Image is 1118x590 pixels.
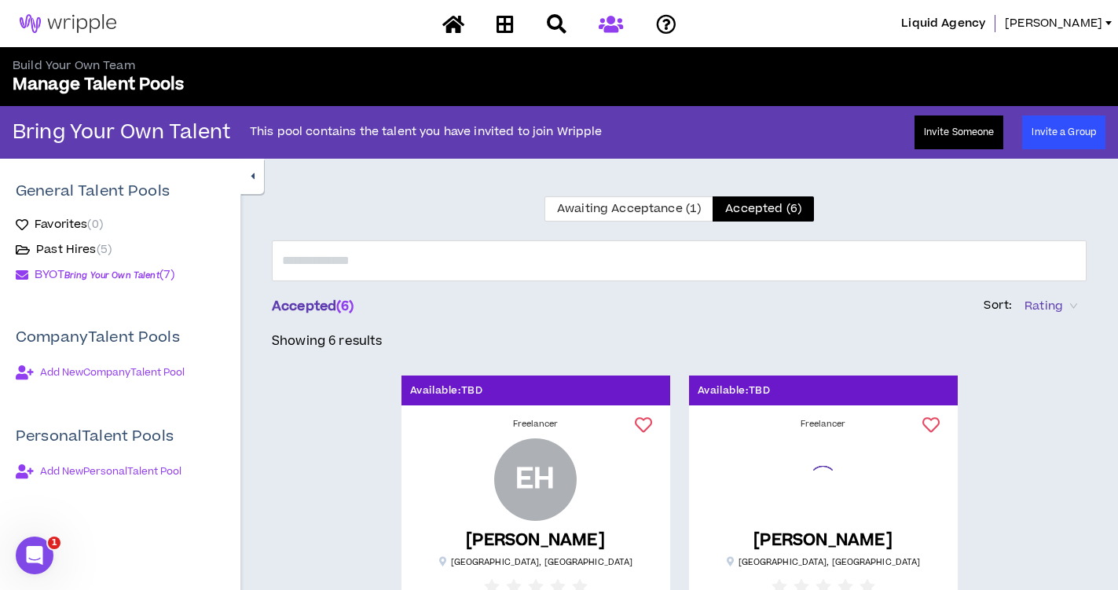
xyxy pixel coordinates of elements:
p: [GEOGRAPHIC_DATA] , [GEOGRAPHIC_DATA] [438,556,633,568]
span: BYOT [35,266,159,283]
span: Accepted (6) [725,200,801,217]
p: Personal Talent Pools [16,426,225,448]
span: [PERSON_NAME] [1005,15,1102,32]
p: Build Your Own Team [13,58,559,74]
div: Freelancer [702,418,945,431]
span: ( 5 ) [97,241,112,258]
a: Favorites(0) [16,215,103,234]
h5: [PERSON_NAME] [753,530,893,550]
div: EH [515,466,555,493]
a: Past Hires(5) [16,240,112,259]
span: Add New Personal Talent Pool [40,465,181,478]
span: Bring Your Own Talent [64,269,159,281]
p: Available: TBD [410,383,483,398]
button: Add NewPersonalTalent Pool [16,460,181,482]
button: Invite a Group [1022,115,1105,149]
span: ( 0 ) [87,216,102,233]
span: Awaiting Acceptance (1) [557,200,701,217]
h5: [PERSON_NAME] [466,530,605,550]
div: Freelancer [414,418,658,431]
p: Available: TBD [698,383,771,398]
p: Accepted [272,297,354,316]
p: Showing 6 results [272,332,382,350]
p: Manage Talent Pools [13,74,559,96]
button: Add NewCompanyTalent Pool [16,361,185,383]
span: ( 7 ) [159,266,174,283]
p: Sort: [984,297,1012,314]
span: Rating [1025,295,1077,318]
p: This pool contains the talent you have invited to join Wripple [250,123,603,141]
p: Bring Your Own Talent [13,120,231,145]
span: Favorites [35,217,103,233]
a: BYOTBring Your Own Talent(7) [16,266,174,284]
span: Add New Company Talent Pool [40,366,185,379]
p: General Talent Pools [16,181,170,203]
p: Company Talent Pools [16,327,225,349]
span: Liquid Agency [901,15,985,32]
iframe: Intercom live chat [16,537,53,574]
span: ( 6 ) [336,297,354,316]
span: Past Hires [36,242,112,258]
button: Invite Someone [915,115,1004,149]
div: Emilee H. [494,438,577,521]
span: 1 [48,537,60,549]
p: [GEOGRAPHIC_DATA] , [GEOGRAPHIC_DATA] [726,556,921,568]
